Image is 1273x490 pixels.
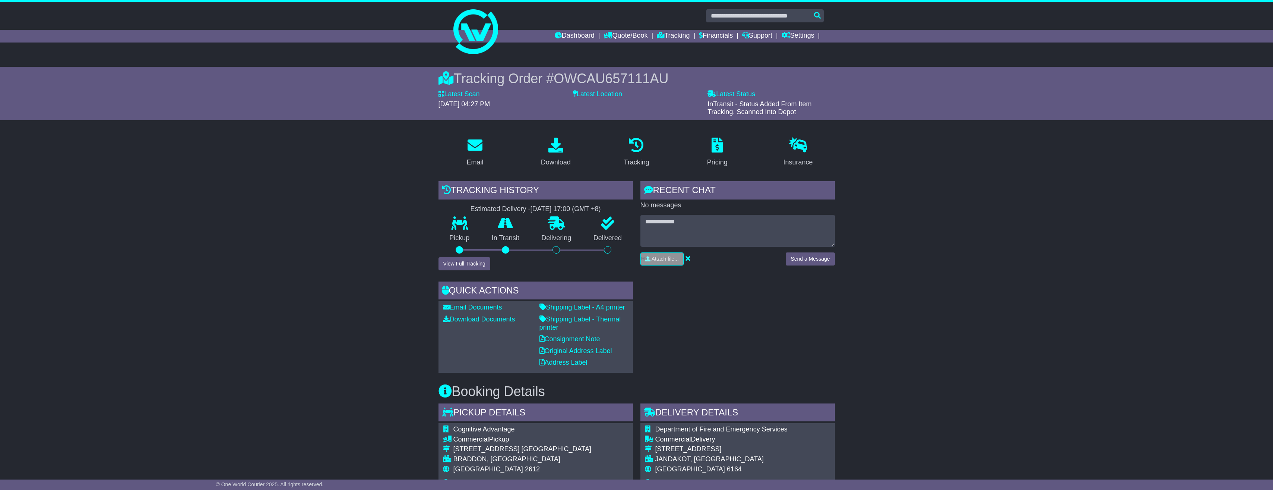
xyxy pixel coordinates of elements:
[438,90,480,98] label: Latest Scan
[462,135,488,170] a: Email
[655,436,830,444] div: Delivery
[453,465,523,473] span: [GEOGRAPHIC_DATA]
[438,384,835,399] h3: Booking Details
[438,70,835,87] div: Tracking Order #
[655,479,710,486] span: [PERSON_NAME]
[466,157,483,167] div: Email
[438,257,490,270] button: View Full Tracking
[531,205,601,213] div: [DATE] 17:00 (GMT +8)
[443,315,515,323] a: Download Documents
[786,252,835,266] button: Send a Message
[707,157,728,167] div: Pricing
[443,304,502,311] a: Email Documents
[742,30,772,43] a: Support
[539,347,612,355] a: Original Address Label
[453,445,622,453] div: [STREET_ADDRESS] [GEOGRAPHIC_DATA]
[438,100,490,108] span: [DATE] 04:27 PM
[438,403,633,424] div: Pickup Details
[582,234,633,242] p: Delivered
[707,90,755,98] label: Latest Status
[655,465,725,473] span: [GEOGRAPHIC_DATA]
[624,157,649,167] div: Tracking
[782,30,814,43] a: Settings
[438,282,633,302] div: Quick Actions
[539,315,621,331] a: Shipping Label - Thermal printer
[539,359,588,366] a: Address Label
[655,445,830,453] div: [STREET_ADDRESS]
[531,234,583,242] p: Delivering
[453,436,489,443] span: Commercial
[619,135,654,170] a: Tracking
[541,157,571,167] div: Download
[438,205,633,213] div: Estimated Delivery -
[539,304,625,311] a: Shipping Label - A4 printer
[655,436,691,443] span: Commercial
[539,335,600,343] a: Consignment Note
[699,30,733,43] a: Financials
[481,234,531,242] p: In Transit
[779,135,818,170] a: Insurance
[604,30,647,43] a: Quote/Book
[453,425,515,433] span: Cognitive Advantage
[640,181,835,201] div: RECENT CHAT
[783,157,813,167] div: Insurance
[573,90,622,98] label: Latest Location
[727,465,742,473] span: 6164
[702,135,732,170] a: Pricing
[453,455,622,464] div: BRADDON, [GEOGRAPHIC_DATA]
[655,455,830,464] div: JANDAKOT, [GEOGRAPHIC_DATA]
[536,135,576,170] a: Download
[640,201,835,210] p: No messages
[216,481,324,487] span: © One World Courier 2025. All rights reserved.
[555,30,595,43] a: Dashboard
[707,100,811,116] span: InTransit - Status Added From Item Tracking. Scanned Into Depot
[554,71,668,86] span: OWCAU657111AU
[525,465,540,473] span: 2612
[438,234,481,242] p: Pickup
[657,30,690,43] a: Tracking
[438,181,633,201] div: Tracking history
[640,403,835,424] div: Delivery Details
[453,479,509,486] span: [PERSON_NAME]
[453,436,622,444] div: Pickup
[655,425,788,433] span: Department of Fire and Emergency Services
